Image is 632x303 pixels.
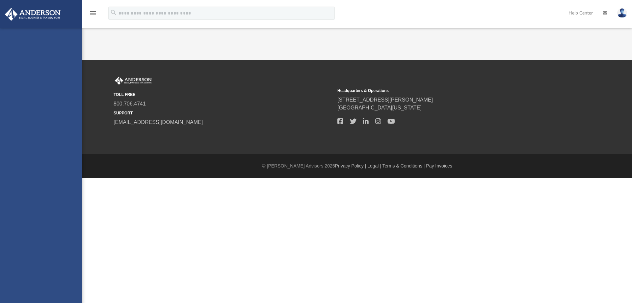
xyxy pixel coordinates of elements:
a: Terms & Conditions | [382,163,425,168]
a: [EMAIL_ADDRESS][DOMAIN_NAME] [114,119,203,125]
a: Privacy Policy | [335,163,366,168]
a: menu [89,13,97,17]
img: User Pic [617,8,627,18]
a: 800.706.4741 [114,101,146,106]
a: [STREET_ADDRESS][PERSON_NAME] [337,97,433,103]
img: Anderson Advisors Platinum Portal [114,76,153,85]
i: menu [89,9,97,17]
a: [GEOGRAPHIC_DATA][US_STATE] [337,105,422,110]
img: Anderson Advisors Platinum Portal [3,8,63,21]
a: Pay Invoices [426,163,452,168]
div: © [PERSON_NAME] Advisors 2025 [82,163,632,169]
i: search [110,9,117,16]
a: Legal | [367,163,381,168]
small: SUPPORT [114,110,333,116]
small: Headquarters & Operations [337,88,557,94]
small: TOLL FREE [114,92,333,98]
